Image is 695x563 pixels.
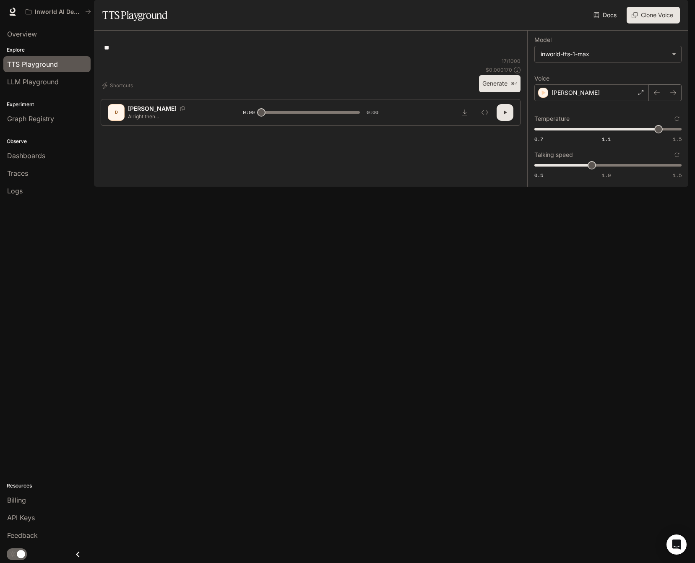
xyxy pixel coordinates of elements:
[109,106,123,119] div: D
[534,152,573,158] p: Talking speed
[128,104,177,113] p: [PERSON_NAME]
[534,172,543,179] span: 0.5
[101,79,136,92] button: Shortcuts
[672,114,682,123] button: Reset to default
[22,3,95,20] button: All workspaces
[479,75,521,92] button: Generate⌘⏎
[552,89,600,97] p: [PERSON_NAME]
[534,136,543,143] span: 0.7
[534,37,552,43] p: Model
[502,57,521,65] p: 17 / 1000
[602,172,611,179] span: 1.0
[673,172,682,179] span: 1.5
[102,7,167,23] h1: TTS Playground
[535,46,681,62] div: inworld-tts-1-max
[476,104,493,121] button: Inspect
[534,116,570,122] p: Temperature
[672,150,682,159] button: Reset to default
[243,108,255,117] span: 0:00
[627,7,680,23] button: Clone Voice
[486,66,512,73] p: $ 0.000170
[541,50,668,58] div: inworld-tts-1-max
[35,8,82,16] p: Inworld AI Demos
[177,106,188,111] button: Copy Voice ID
[534,76,549,81] p: Voice
[456,104,473,121] button: Download audio
[367,108,378,117] span: 0:00
[673,136,682,143] span: 1.5
[666,534,687,555] div: Open Intercom Messenger
[602,136,611,143] span: 1.1
[592,7,620,23] a: Docs
[511,81,517,86] p: ⌘⏎
[128,113,223,120] p: Alright then...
